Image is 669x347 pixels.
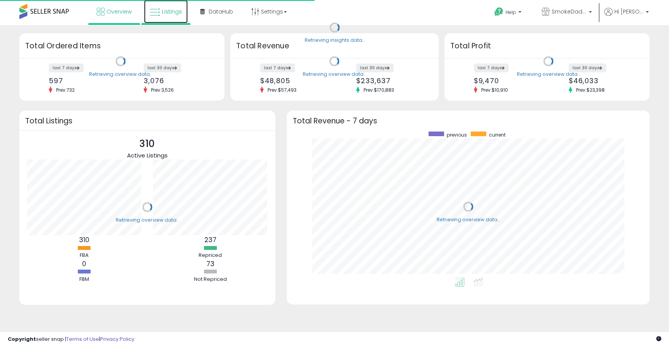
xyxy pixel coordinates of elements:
i: Get Help [494,7,504,17]
div: Retrieving overview data.. [89,71,152,78]
span: Hi [PERSON_NAME] [614,8,643,15]
a: Hi [PERSON_NAME] [604,8,649,25]
div: Retrieving overview data.. [116,217,179,224]
span: Help [506,9,516,15]
span: DataHub [209,8,233,15]
span: SmokeDaddy LLC [552,8,587,15]
a: Help [488,1,529,25]
span: Listings [162,8,182,15]
div: Retrieving overview data.. [437,216,500,223]
a: Terms of Use [66,335,99,343]
strong: Copyright [8,335,36,343]
div: Retrieving overview data.. [517,71,580,78]
div: Retrieving overview data.. [303,71,366,78]
div: seller snap | | [8,336,134,343]
a: Privacy Policy [100,335,134,343]
span: Overview [106,8,132,15]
